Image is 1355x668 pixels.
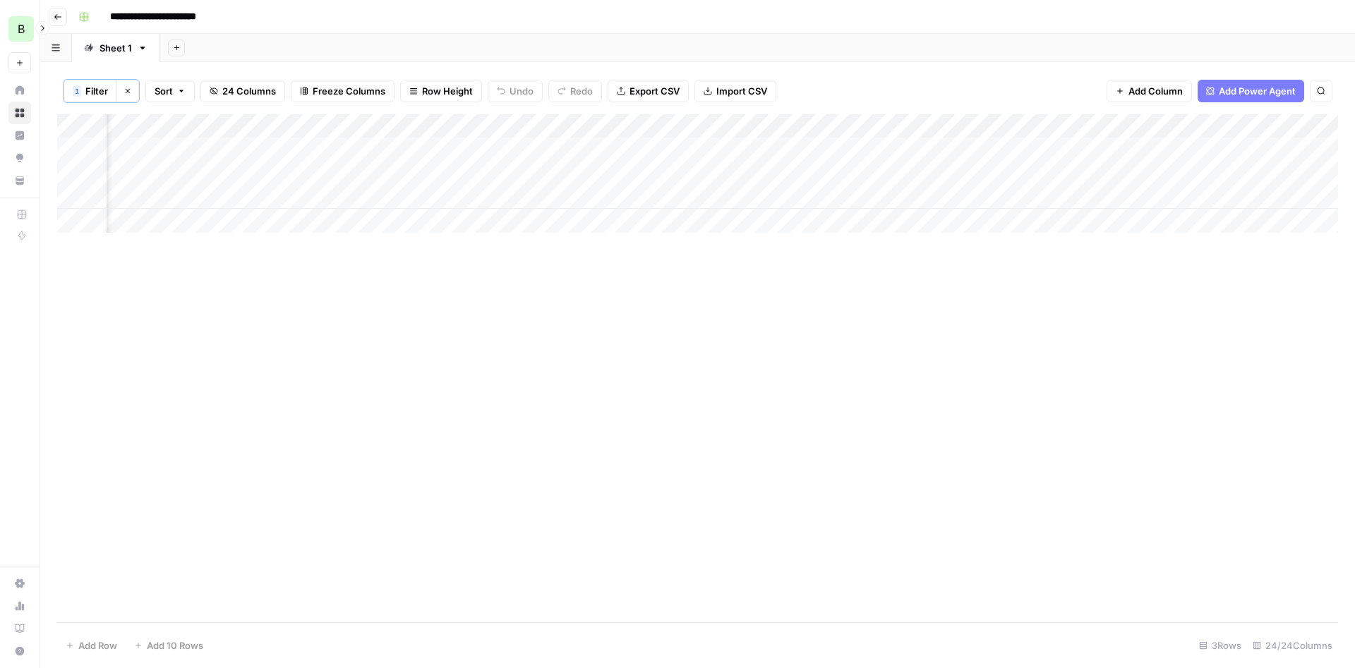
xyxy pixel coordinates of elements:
button: Undo [488,80,543,102]
span: Add 10 Rows [147,638,203,652]
a: Learning Hub [8,617,31,640]
span: Row Height [422,84,473,98]
button: Help + Support [8,640,31,662]
div: 1 [73,85,81,97]
button: Add Column [1107,80,1192,102]
div: 3 Rows [1193,634,1247,657]
div: 24/24 Columns [1247,634,1338,657]
span: Add Column [1128,84,1183,98]
span: Add Power Agent [1219,84,1296,98]
div: Sheet 1 [100,41,132,55]
span: Import CSV [716,84,767,98]
span: Sort [155,84,173,98]
button: Redo [548,80,602,102]
button: Sort [145,80,195,102]
button: Import CSV [694,80,776,102]
button: Workspace: Bennett Financials [8,11,31,47]
a: Insights [8,124,31,147]
span: Undo [510,84,534,98]
span: 1 [75,85,79,97]
button: Export CSV [608,80,689,102]
span: B [18,20,25,37]
a: Browse [8,102,31,124]
span: Redo [570,84,593,98]
button: 24 Columns [200,80,285,102]
a: Your Data [8,169,31,192]
span: Filter [85,84,108,98]
a: Usage [8,595,31,617]
span: Export CSV [630,84,680,98]
a: Opportunities [8,147,31,169]
button: Freeze Columns [291,80,395,102]
button: Row Height [400,80,482,102]
span: Add Row [78,638,117,652]
a: Home [8,79,31,102]
button: Add Row [57,634,126,657]
button: Add Power Agent [1198,80,1304,102]
span: Freeze Columns [313,84,385,98]
a: Sheet 1 [72,34,159,62]
a: Settings [8,572,31,595]
button: 1Filter [64,80,116,102]
span: 24 Columns [222,84,276,98]
button: Add 10 Rows [126,634,212,657]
